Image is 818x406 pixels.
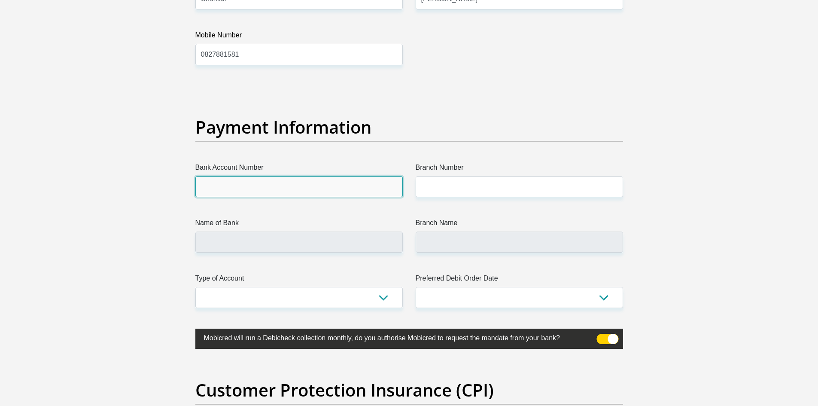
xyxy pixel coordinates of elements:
label: Bank Account Number [195,162,403,176]
h2: Payment Information [195,117,623,137]
label: Mobile Number [195,30,403,44]
label: Branch Name [416,218,623,232]
input: Bank Account Number [195,176,403,197]
label: Type of Account [195,273,403,287]
label: Name of Bank [195,218,403,232]
label: Preferred Debit Order Date [416,273,623,287]
h2: Customer Protection Insurance (CPI) [195,380,623,400]
input: Branch Name [416,232,623,253]
label: Branch Number [416,162,623,176]
input: Branch Number [416,176,623,197]
input: Name of Bank [195,232,403,253]
label: Mobicred will run a Debicheck collection monthly, do you authorise Mobicred to request the mandat... [195,329,580,345]
input: Mobile Number [195,44,403,65]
